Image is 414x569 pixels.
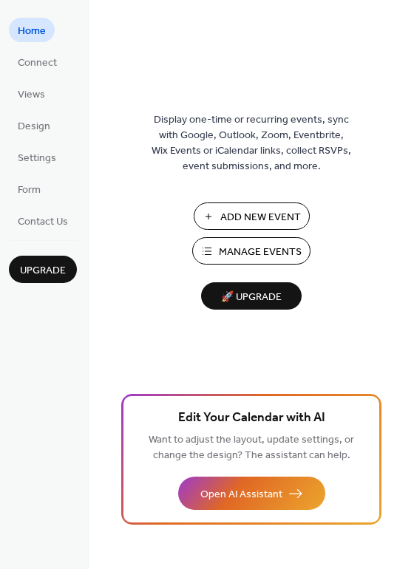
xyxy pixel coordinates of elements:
[201,282,302,310] button: 🚀 Upgrade
[9,18,55,42] a: Home
[194,202,310,230] button: Add New Event
[200,487,282,502] span: Open AI Assistant
[18,214,68,230] span: Contact Us
[9,256,77,283] button: Upgrade
[219,245,302,260] span: Manage Events
[9,177,50,201] a: Form
[9,113,59,137] a: Design
[178,408,325,429] span: Edit Your Calendar with AI
[9,145,65,169] a: Settings
[152,112,351,174] span: Display one-time or recurring events, sync with Google, Outlook, Zoom, Eventbrite, Wix Events or ...
[178,477,325,510] button: Open AI Assistant
[20,263,66,279] span: Upgrade
[220,210,301,225] span: Add New Event
[18,119,50,134] span: Design
[149,430,354,466] span: Want to adjust the layout, update settings, or change the design? The assistant can help.
[9,81,54,106] a: Views
[18,87,45,103] span: Views
[18,24,46,39] span: Home
[18,183,41,198] span: Form
[192,237,310,265] button: Manage Events
[9,50,66,74] a: Connect
[9,208,77,233] a: Contact Us
[210,287,293,307] span: 🚀 Upgrade
[18,55,57,71] span: Connect
[18,151,56,166] span: Settings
